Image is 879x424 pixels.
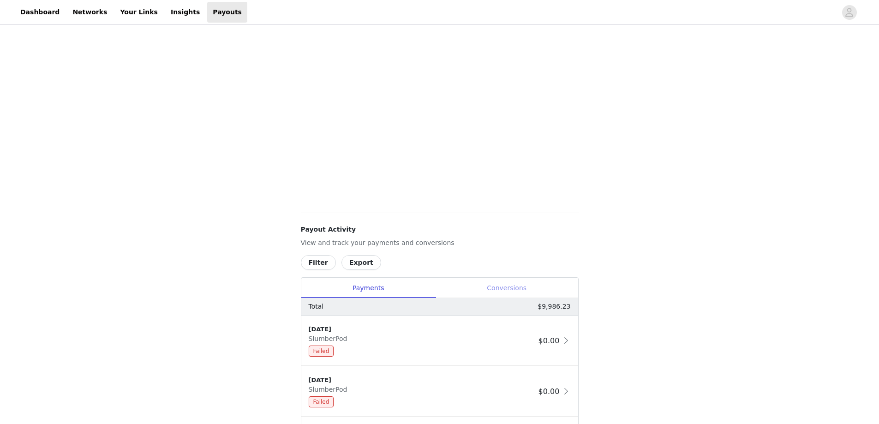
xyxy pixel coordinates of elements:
[436,278,578,299] div: Conversions
[301,255,336,270] button: Filter
[309,396,334,407] span: Failed
[309,302,324,311] p: Total
[15,2,65,23] a: Dashboard
[301,238,579,248] p: View and track your payments and conversions
[845,5,854,20] div: avatar
[341,255,381,270] button: Export
[309,346,334,357] span: Failed
[67,2,113,23] a: Networks
[538,387,560,396] span: $0.00
[309,325,535,334] div: [DATE]
[301,278,436,299] div: Payments
[301,316,578,366] div: clickable-list-item
[309,376,535,385] div: [DATE]
[165,2,205,23] a: Insights
[538,336,560,345] span: $0.00
[301,366,578,417] div: clickable-list-item
[114,2,163,23] a: Your Links
[309,386,351,393] span: SlumberPod
[207,2,247,23] a: Payouts
[538,302,570,311] p: $9,986.23
[301,225,579,234] h4: Payout Activity
[309,335,351,342] span: SlumberPod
